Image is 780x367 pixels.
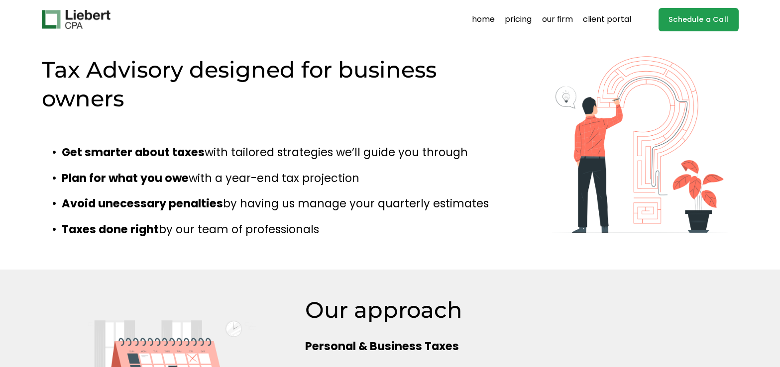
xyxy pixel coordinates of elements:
[62,144,205,160] strong: Get smarter about taxes
[472,11,495,27] a: home
[305,295,739,324] h2: Our approach
[62,195,223,211] strong: Avoid unecessary penalties
[42,55,475,113] h2: Tax Advisory designed for business owners
[583,11,631,27] a: client portal
[42,10,111,29] img: Liebert CPA
[305,338,459,354] strong: Personal & Business Taxes
[542,11,573,27] a: our firm
[62,142,505,162] p: with tailored strategies we’ll guide you through
[62,168,505,188] p: with a year-end tax projection
[62,193,505,213] p: by having us manage your quarterly estimates
[62,221,159,237] strong: Taxes done right
[659,8,739,31] a: Schedule a Call
[62,219,505,239] p: by our team of professionals
[505,11,532,27] a: pricing
[62,170,189,186] strong: Plan for what you owe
